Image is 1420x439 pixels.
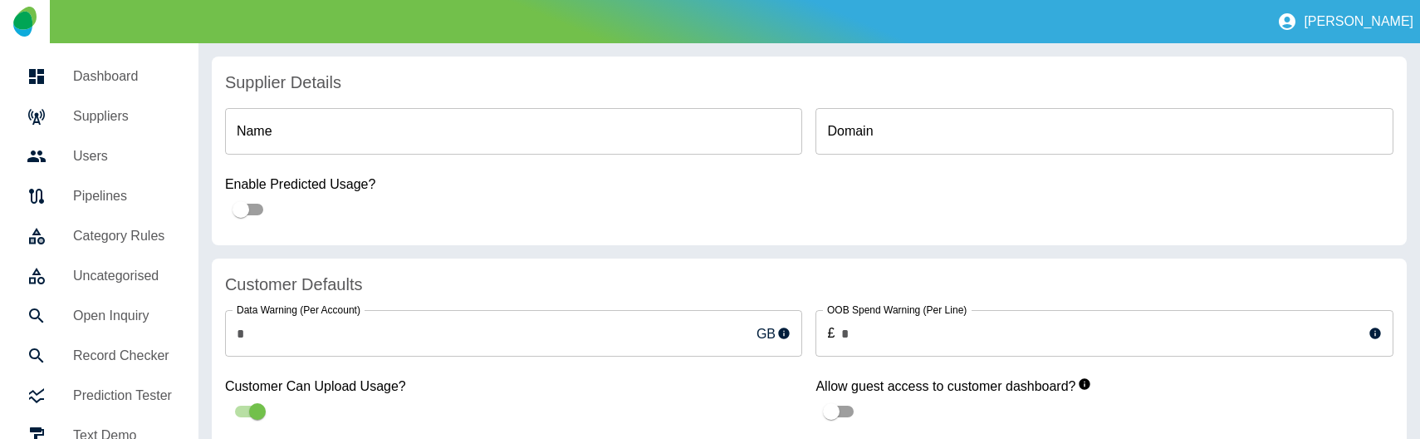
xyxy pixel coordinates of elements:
[1304,14,1413,29] p: [PERSON_NAME]
[73,67,172,86] h5: Dashboard
[73,346,172,366] h5: Record Checker
[73,186,172,206] h5: Pipelines
[13,57,185,96] a: Dashboard
[73,146,172,166] h5: Users
[225,70,1393,95] h4: Supplier Details
[13,296,185,336] a: Open Inquiry
[225,175,1393,194] label: Enable Predicted Usage?
[237,303,360,317] label: Data Warning (Per Account)
[815,377,1393,396] label: Allow guest access to customer dashboard?
[225,272,1393,297] h4: Customer Defaults
[225,377,803,396] label: Customer Can Upload Usage?
[777,327,791,340] svg: This sets the monthly warning limit for your customer’s Mobile Data usage and will be displayed a...
[13,136,185,176] a: Users
[73,106,172,126] h5: Suppliers
[13,216,185,256] a: Category Rules
[13,336,185,376] a: Record Checker
[73,266,172,286] h5: Uncategorised
[827,303,967,317] label: OOB Spend Warning (Per Line)
[1369,327,1382,340] svg: This sets the warning limit for each line’s Out-of-Bundle usage and usage exceeding the limit wil...
[13,176,185,216] a: Pipelines
[13,256,185,296] a: Uncategorised
[73,306,172,326] h5: Open Inquiry
[1078,377,1091,391] svg: When enabled, this allows guest users to view your customer dashboards.
[13,7,36,37] img: Logo
[73,386,172,406] h5: Prediction Tester
[73,226,172,246] h5: Category Rules
[13,376,185,416] a: Prediction Tester
[1271,5,1420,38] button: [PERSON_NAME]
[827,323,835,343] p: £
[13,96,185,136] a: Suppliers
